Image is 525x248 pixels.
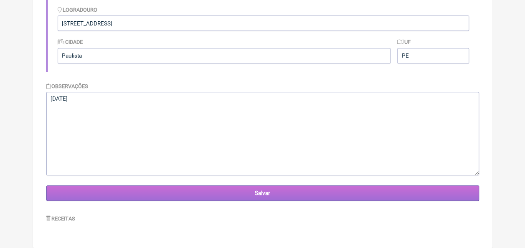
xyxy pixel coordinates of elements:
[46,185,479,201] input: Salvar
[46,215,76,222] label: Receitas
[46,83,89,89] label: Observações
[397,39,411,45] label: UF
[58,7,98,13] label: Logradouro
[46,92,479,175] textarea: [DATE]
[58,39,83,45] label: Cidade
[397,48,469,63] input: UF
[58,48,391,63] input: Cidade
[58,15,469,31] input: Logradouro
